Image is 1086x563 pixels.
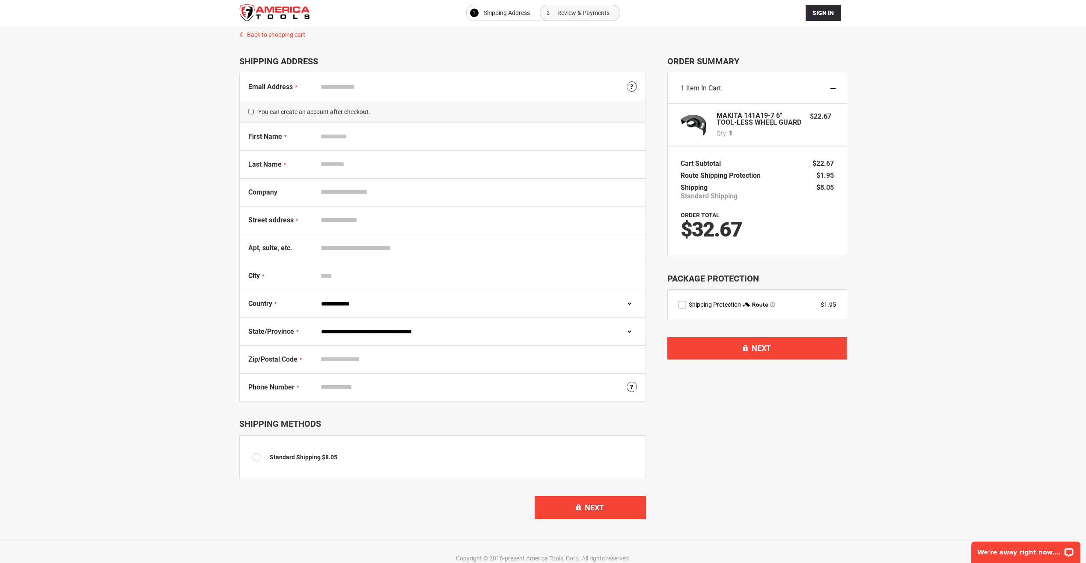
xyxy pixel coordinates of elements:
[248,272,260,280] span: City
[547,8,550,18] span: 2
[248,188,277,196] span: Company
[557,8,610,18] span: Review & Payments
[585,503,604,512] span: Next
[821,300,836,309] div: $1.95
[966,536,1086,563] iframe: LiveChat chat widget
[681,217,742,242] span: $32.67
[681,84,684,92] span: 1
[667,273,847,285] div: Package Protection
[686,84,721,92] span: Item in Cart
[484,8,530,18] span: Shipping Address
[816,183,834,192] span: $8.05
[770,302,775,307] span: Learn more
[248,299,272,308] span: Country
[248,383,295,391] span: Phone Number
[667,56,847,66] span: Order Summary
[717,130,726,137] span: Qty
[248,160,282,168] span: Last Name
[681,158,725,170] th: Cart Subtotal
[239,419,646,429] div: Shipping Methods
[248,355,298,363] span: Zip/Postal Code
[816,171,834,180] span: $1.95
[681,183,708,192] span: Shipping
[667,337,847,359] button: Next
[535,496,646,519] button: Next
[473,8,476,18] span: 1
[689,301,741,308] span: Shipping Protection
[752,344,771,353] span: Next
[806,5,841,21] button: Sign In
[239,4,310,21] a: store logo
[322,454,337,461] span: $8.05
[239,4,310,21] img: America Tools
[248,327,294,335] span: State/Province
[729,129,732,138] span: 1
[812,9,834,16] span: Sign In
[231,26,856,39] a: Back to shopping cart
[681,170,765,182] th: Route Shipping Protection
[681,192,738,201] span: Standard Shipping
[812,159,834,168] span: $22.67
[240,101,646,123] span: You can create an account after checkout.
[239,56,646,66] div: Shipping Address
[678,300,836,309] div: route shipping protection selector element
[270,454,321,461] span: Standard Shipping
[237,554,849,563] div: Copyright © 2016-present America Tools, Corp. All rights reserved.
[681,112,706,138] img: MAKITA 141A19-7 6" TOOL-LESS WHEEL GUARD
[248,216,294,224] span: Street address
[681,212,720,219] strong: Order Total
[248,132,282,141] span: First Name
[810,112,831,120] span: $22.67
[717,112,802,126] strong: MAKITA 141A19-7 6" TOOL-LESS WHEEL GUARD
[248,83,293,91] span: Email Address
[248,244,292,252] span: Apt, suite, etc.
